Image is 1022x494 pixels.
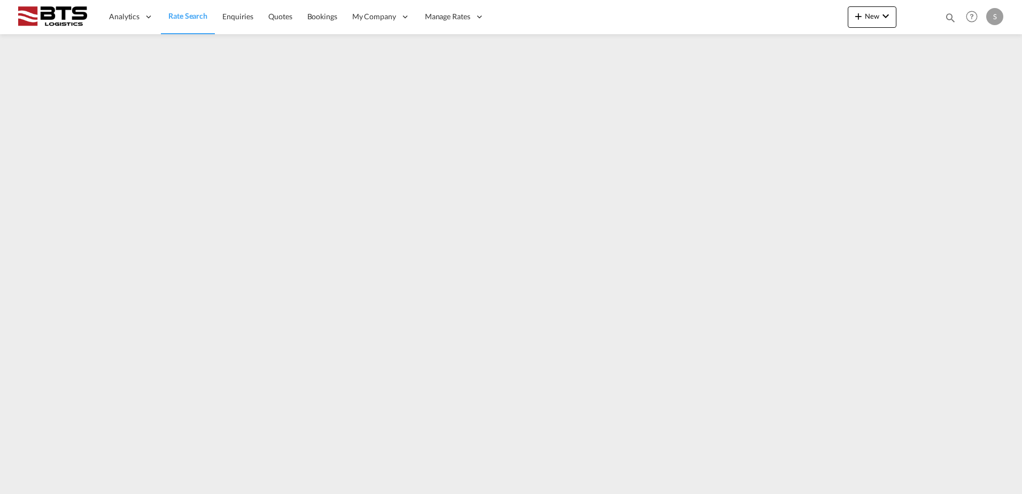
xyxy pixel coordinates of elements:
[307,12,337,21] span: Bookings
[852,12,892,20] span: New
[944,12,956,28] div: icon-magnify
[352,11,396,22] span: My Company
[986,8,1003,25] div: S
[963,7,981,26] span: Help
[268,12,292,21] span: Quotes
[852,10,865,22] md-icon: icon-plus 400-fg
[222,12,253,21] span: Enquiries
[168,11,207,20] span: Rate Search
[425,11,470,22] span: Manage Rates
[848,6,896,28] button: icon-plus 400-fgNewicon-chevron-down
[963,7,986,27] div: Help
[944,12,956,24] md-icon: icon-magnify
[879,10,892,22] md-icon: icon-chevron-down
[109,11,140,22] span: Analytics
[16,5,88,29] img: cdcc71d0be7811ed9adfbf939d2aa0e8.png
